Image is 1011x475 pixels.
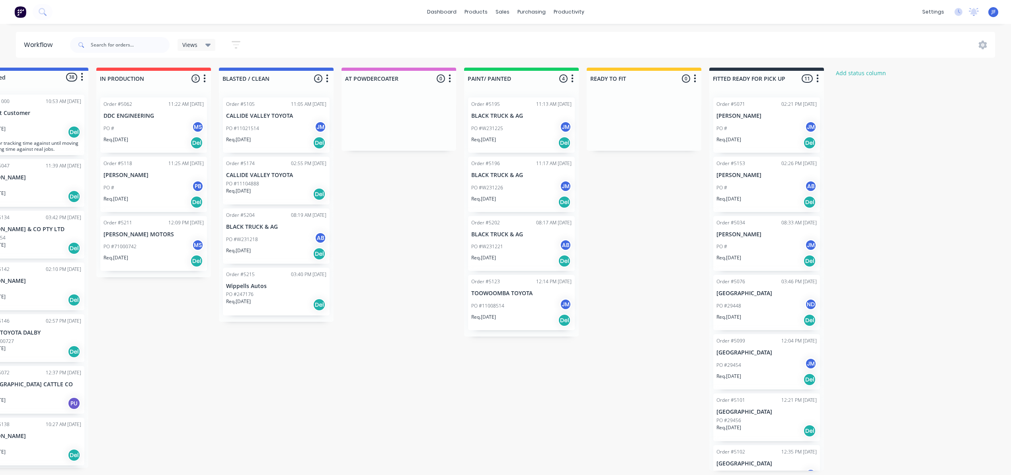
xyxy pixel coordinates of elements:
[471,254,496,261] p: Req. [DATE]
[803,136,816,149] div: Del
[560,180,572,192] div: JM
[803,314,816,327] div: Del
[781,219,817,226] div: 08:33 AM [DATE]
[103,195,128,202] p: Req. [DATE]
[781,101,817,108] div: 02:21 PM [DATE]
[226,187,251,195] p: Req. [DATE]
[68,397,80,410] div: PU
[68,449,80,461] div: Del
[100,97,207,153] div: Order #506211:22 AM [DATE]DDC ENGINEERINGPO #MSReq.[DATE]Del
[536,160,572,167] div: 11:17 AM [DATE]
[471,313,496,321] p: Req. [DATE]
[471,195,496,202] p: Req. [DATE]
[14,6,26,18] img: Factory
[226,291,254,298] p: PO #247176
[46,369,81,376] div: 12:37 PM [DATE]
[103,136,128,143] p: Req. [DATE]
[103,101,132,108] div: Order #5062
[471,160,500,167] div: Order #5196
[68,242,80,255] div: Del
[168,160,204,167] div: 11:25 AM [DATE]
[103,172,204,179] p: [PERSON_NAME]
[558,314,571,327] div: Del
[716,302,741,310] p: PO #29448
[716,101,745,108] div: Order #5071
[716,362,741,369] p: PO #29454
[713,157,820,212] div: Order #515302:26 PM [DATE][PERSON_NAME]PO #ABReq.[DATE]Del
[781,448,817,456] div: 12:35 PM [DATE]
[223,157,330,204] div: Order #517402:55 PM [DATE]CALLIDE VALLEY TOYOTAPO #11104888Req.[DATE]Del
[68,190,80,203] div: Del
[803,373,816,386] div: Del
[103,184,114,191] p: PO #
[716,113,817,119] p: [PERSON_NAME]
[291,160,326,167] div: 02:55 PM [DATE]
[68,345,80,358] div: Del
[223,208,330,264] div: Order #520408:19 AM [DATE]BLACK TRUCK & AGPO #W231218ABReq.[DATE]Del
[471,231,572,238] p: BLACK TRUCK & AG
[560,239,572,251] div: AB
[226,125,259,132] p: PO #11021514
[471,125,503,132] p: PO #W231225
[716,409,817,415] p: [GEOGRAPHIC_DATA]
[716,373,741,380] p: Req. [DATE]
[803,424,816,437] div: Del
[558,255,571,267] div: Del
[805,121,817,133] div: JM
[313,247,326,260] div: Del
[492,6,513,18] div: sales
[182,41,197,49] span: Views
[805,239,817,251] div: JM
[716,254,741,261] p: Req. [DATE]
[68,294,80,306] div: Del
[100,157,207,212] div: Order #511811:25 AM [DATE][PERSON_NAME]PO #PBReq.[DATE]Del
[471,113,572,119] p: BLACK TRUCK & AG
[192,121,204,133] div: MS
[716,424,741,431] p: Req. [DATE]
[716,243,727,250] p: PO #
[103,160,132,167] div: Order #5118
[716,278,745,285] div: Order #5076
[550,6,588,18] div: productivity
[781,337,817,345] div: 12:04 PM [DATE]
[423,6,461,18] a: dashboard
[226,172,326,179] p: CALLIDE VALLEY TOYOTA
[226,236,258,243] p: PO #W231218
[471,302,504,310] p: PO #11008514
[103,125,114,132] p: PO #
[716,231,817,238] p: [PERSON_NAME]
[226,271,255,278] div: Order #5215
[713,334,820,389] div: Order #509912:04 PM [DATE][GEOGRAPHIC_DATA]PO #29454JMReq.[DATE]Del
[223,268,330,315] div: Order #521503:40 PM [DATE]Wippells AutosPO #247176Req.[DATE]Del
[223,97,330,153] div: Order #510511:05 AM [DATE]CALLIDE VALLEY TOYOTAPO #11021514JMReq.[DATE]Del
[314,232,326,244] div: AB
[91,37,170,53] input: Search for orders...
[716,125,727,132] p: PO #
[103,219,132,226] div: Order #5211
[803,196,816,208] div: Del
[168,219,204,226] div: 12:09 PM [DATE]
[713,216,820,271] div: Order #503408:33 AM [DATE][PERSON_NAME]PO #JMReq.[DATE]Del
[716,460,817,467] p: [GEOGRAPHIC_DATA]
[716,184,727,191] p: PO #
[471,184,503,191] p: PO #W231226
[226,283,326,290] p: Wippells Autos
[716,337,745,345] div: Order #5099
[103,254,128,261] p: Req. [DATE]
[291,101,326,108] div: 11:05 AM [DATE]
[716,219,745,226] div: Order #5034
[226,247,251,254] p: Req. [DATE]
[313,136,326,149] div: Del
[471,219,500,226] div: Order #5202
[471,136,496,143] p: Req. [DATE]
[226,298,251,305] p: Req. [DATE]
[713,275,820,330] div: Order #507603:46 PM [DATE][GEOGRAPHIC_DATA]PO #29448NDReq.[DATE]Del
[190,255,203,267] div: Del
[781,397,817,404] div: 12:21 PM [DATE]
[716,417,741,424] p: PO #29456
[716,195,741,202] p: Req. [DATE]
[468,275,575,330] div: Order #512312:14 PM [DATE]TOOWOOMBA TOYOTAPO #11008514JMReq.[DATE]Del
[716,136,741,143] p: Req. [DATE]
[226,160,255,167] div: Order #5174
[716,313,741,321] p: Req. [DATE]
